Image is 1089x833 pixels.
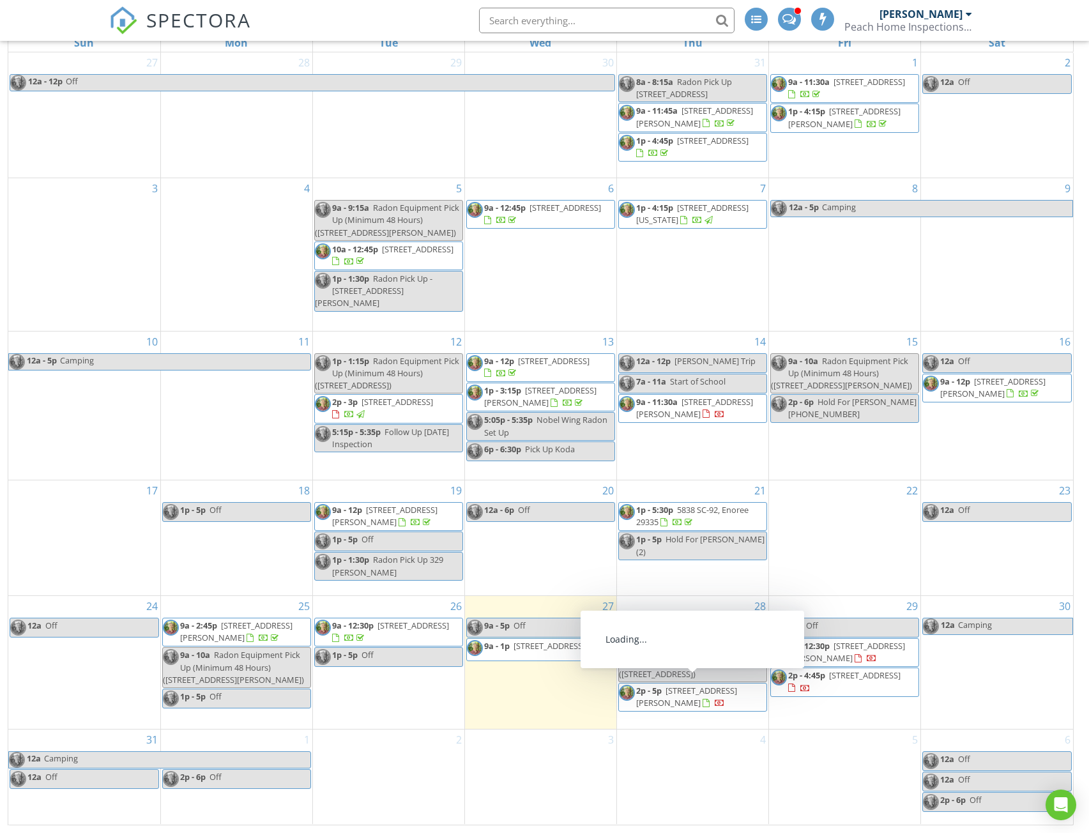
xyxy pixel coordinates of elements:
[921,480,1073,596] td: Go to August 23, 2025
[921,729,1073,824] td: Go to September 6, 2025
[484,355,590,379] a: 9a - 12p [STREET_ADDRESS]
[163,649,304,685] span: Radon Equipment Pick Up (Minimum 48 Hours) ([STREET_ADDRESS][PERSON_NAME])
[8,729,160,824] td: Go to August 31, 2025
[180,691,206,702] span: 1p - 5p
[9,752,25,768] img: travis.jpg
[144,52,160,73] a: Go to July 27, 2025
[312,729,464,824] td: Go to September 2, 2025
[617,52,769,178] td: Go to July 31, 2025
[636,685,737,708] span: [STREET_ADDRESS][PERSON_NAME]
[467,385,483,401] img: travis.jpg
[923,355,939,371] img: travis.jpg
[636,620,761,631] a: 9a - 1p [STREET_ADDRESS]
[636,396,753,420] span: [STREET_ADDRESS][PERSON_NAME]
[109,17,251,44] a: SPECTORA
[312,596,464,730] td: Go to August 26, 2025
[209,691,222,702] span: Off
[467,202,483,218] img: travis.jpg
[636,202,749,225] a: 1p - 4:15p [STREET_ADDRESS][US_STATE]
[160,480,312,596] td: Go to August 18, 2025
[619,533,635,549] img: travis.jpg
[315,273,432,309] span: Radon Pick Up - [STREET_ADDRESS][PERSON_NAME]
[910,178,920,199] a: Go to August 8, 2025
[448,480,464,501] a: Go to August 19, 2025
[332,426,381,438] span: 5:15p - 5:35p
[921,52,1073,178] td: Go to August 2, 2025
[822,201,856,213] span: Camping
[332,620,374,631] span: 9a - 12:30p
[923,504,939,520] img: travis.jpg
[788,640,830,652] span: 9a - 12:30p
[923,618,939,634] img: travis.jpg
[332,504,438,528] a: 9a - 12p [STREET_ADDRESS][PERSON_NAME]
[464,331,616,480] td: Go to August 13, 2025
[144,730,160,750] a: Go to August 31, 2025
[769,729,921,824] td: Go to September 5, 2025
[619,105,635,121] img: travis.jpg
[484,385,597,408] a: 1p - 3:15p [STREET_ADDRESS][PERSON_NAME]
[636,376,666,387] span: 7a - 11a
[771,640,787,656] img: travis.jpg
[332,620,449,643] a: 9a - 12:30p [STREET_ADDRESS]
[209,504,222,516] span: Off
[315,504,331,520] img: travis.jpg
[315,202,331,218] img: travis.jpg
[484,202,601,225] a: 9a - 12:45p [STREET_ADDRESS]
[160,331,312,480] td: Go to August 11, 2025
[514,620,526,631] span: Off
[464,596,616,730] td: Go to August 27, 2025
[1062,178,1073,199] a: Go to August 9, 2025
[788,640,905,664] a: 9a - 12:30p [STREET_ADDRESS][PERSON_NAME]
[484,504,514,516] span: 12a - 6p
[362,396,433,408] span: [STREET_ADDRESS]
[636,533,662,545] span: 1p - 5p
[464,52,616,178] td: Go to July 30, 2025
[26,752,42,768] span: 12a
[636,533,765,557] span: Hold For [PERSON_NAME] (2)
[315,355,459,391] span: Radon Equipment Pick Up (Minimum 48 Hours) ([STREET_ADDRESS])
[674,355,756,367] span: [PERSON_NAME] Trip
[636,355,671,367] span: 12a - 12p
[160,178,312,332] td: Go to August 4, 2025
[162,618,311,646] a: 9a - 2:45p [STREET_ADDRESS][PERSON_NAME]
[619,643,635,659] img: travis.jpg
[618,683,767,712] a: 2p - 5p [STREET_ADDRESS][PERSON_NAME]
[315,554,331,570] img: travis.jpg
[332,649,358,661] span: 1p - 5p
[636,620,662,631] span: 9a - 1p
[314,241,463,270] a: 10a - 12:45p [STREET_ADDRESS]
[752,52,768,73] a: Go to July 31, 2025
[619,202,635,218] img: travis.jpg
[788,105,825,117] span: 1p - 4:15p
[986,34,1008,52] a: Saturday
[332,554,369,565] span: 1p - 1:30p
[618,103,767,132] a: 9a - 11:45a [STREET_ADDRESS][PERSON_NAME]
[1062,52,1073,73] a: Go to August 2, 2025
[518,355,590,367] span: [STREET_ADDRESS]
[180,620,217,631] span: 9a - 2:45p
[619,643,749,679] span: Radon Equipment Pick Up (Minimum 48 Hours) ([STREET_ADDRESS])
[600,596,616,616] a: Go to August 27, 2025
[296,596,312,616] a: Go to August 25, 2025
[332,426,449,450] span: Follow Up [DATE] Inspection
[109,6,137,34] img: The Best Home Inspection Software - Spectora
[605,730,616,750] a: Go to September 3, 2025
[619,376,635,392] img: travis.jpg
[788,76,905,100] a: 9a - 11:30a [STREET_ADDRESS]
[163,649,179,665] img: travis.jpg
[771,396,787,412] img: travis.jpg
[771,355,912,391] span: Radon Equipment Pick Up (Minimum 48 Hours) ([STREET_ADDRESS][PERSON_NAME])
[636,685,737,708] a: 2p - 5p [STREET_ADDRESS][PERSON_NAME]
[829,669,901,681] span: [STREET_ADDRESS]
[527,34,554,52] a: Wednesday
[453,178,464,199] a: Go to August 5, 2025
[10,75,26,91] img: travis.jpg
[448,52,464,73] a: Go to July 29, 2025
[771,669,787,685] img: travis.jpg
[636,76,732,100] span: Radon Pick Up [STREET_ADDRESS]
[332,554,443,577] span: Radon Pick Up 329 [PERSON_NAME]
[296,480,312,501] a: Go to August 18, 2025
[332,533,358,545] span: 1p - 5p
[636,105,678,116] span: 9a - 11:45a
[758,730,768,750] a: Go to September 4, 2025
